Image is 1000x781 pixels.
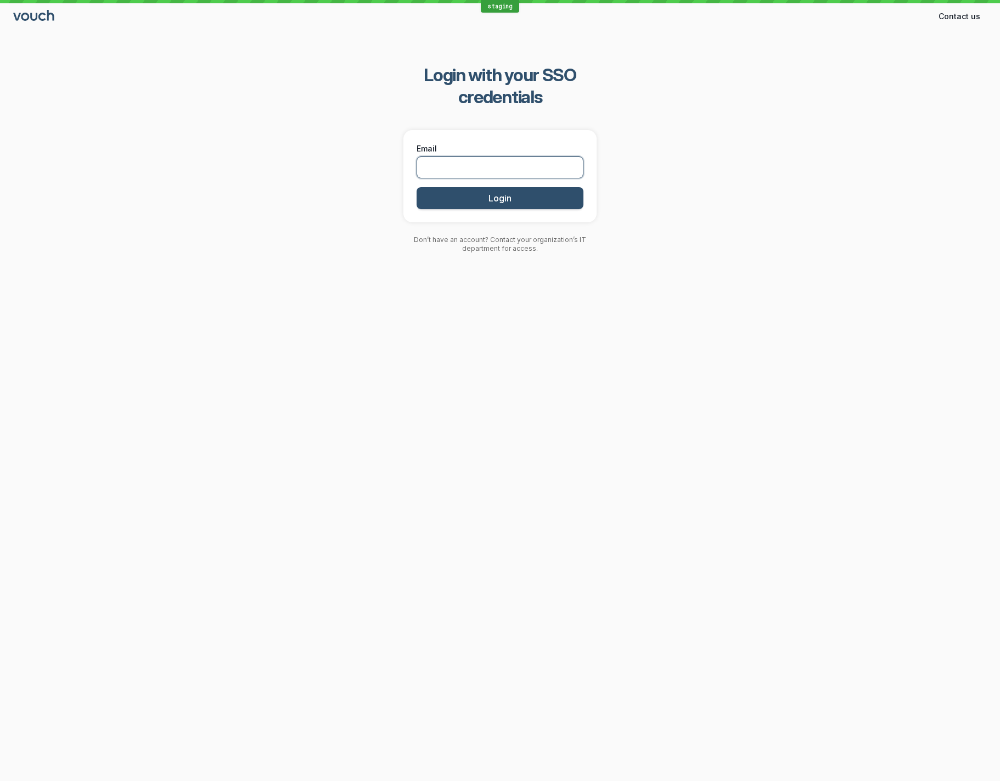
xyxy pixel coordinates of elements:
span: Contact us [939,11,980,22]
button: Contact us [932,8,987,25]
button: Login [417,187,583,209]
span: Email [417,143,437,154]
p: Don’t have an account? Contact your organization’s IT department for access. [403,235,597,253]
a: Go to sign in [13,12,56,21]
span: Login [488,193,512,204]
span: Login with your SSO credentials [381,64,619,108]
